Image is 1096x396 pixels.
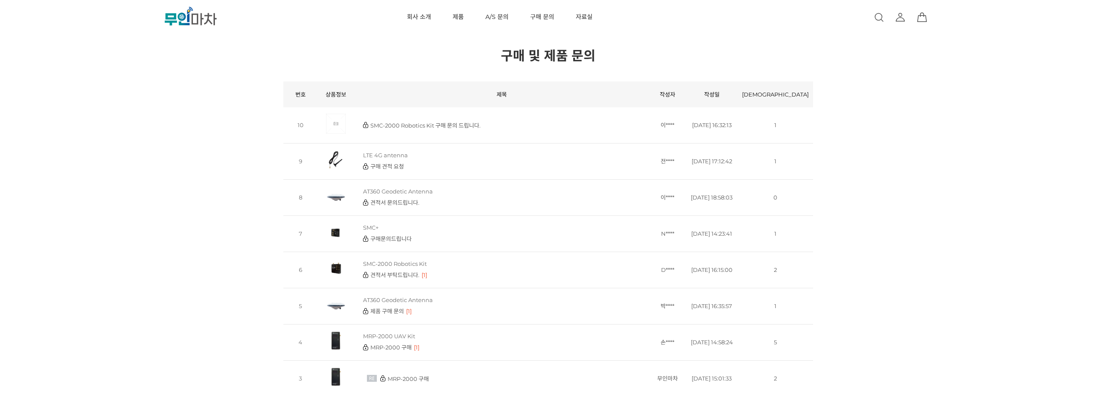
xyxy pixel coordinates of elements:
[738,216,813,252] td: 1
[363,187,636,195] p: AT360 Geodetic Antenna
[738,107,813,143] td: 1
[299,194,302,201] span: 8
[380,375,385,381] img: 비밀글
[363,200,368,206] img: 비밀글
[738,252,813,288] td: 2
[326,331,346,351] img: MRP-2000 UAV Kit
[686,324,738,361] td: [DATE] 14:58:24
[686,143,738,180] td: [DATE] 17:12:42
[354,81,649,107] th: 제목
[406,306,412,316] span: [1]
[367,375,377,382] img: 답변
[363,163,368,169] img: 비밀글
[299,302,302,309] span: 5
[326,259,346,278] img: SMC-2000 Robotics Kit
[370,122,481,129] a: SMC-2000 Robotics Kit 구매 문의 드립니다.
[326,150,346,170] img: LTE 4G antenna
[686,107,738,143] td: [DATE] 16:32:13
[363,344,368,350] img: 비밀글
[283,81,318,107] th: 번호
[370,163,404,170] a: 구매 견적 요청
[370,199,419,206] a: 견적서 문의드립니다.
[738,288,813,324] td: 1
[738,180,813,216] td: 0
[686,288,738,324] td: [DATE] 16:35:57
[363,296,636,304] p: AT360 Geodetic Antenna
[363,308,368,314] img: 비밀글
[686,180,738,216] td: [DATE] 18:58:03
[370,235,412,242] a: 구매문의드립니다
[370,344,412,351] a: MRP-2000 구매
[370,308,404,315] a: 제품 구매 문의
[363,224,636,231] p: SMC+
[363,236,368,242] img: 비밀글
[363,332,636,340] p: MRP-2000 UAV Kit
[299,230,302,237] span: 7
[298,339,302,346] span: 4
[370,271,419,278] a: 견적서 부탁드립니다.
[299,266,302,273] span: 6
[686,252,738,288] td: [DATE] 16:15:00
[738,81,813,107] th: [DEMOGRAPHIC_DATA]
[326,186,346,206] img: AT360 Geodetic Antenna
[363,260,636,268] p: SMC-2000 Robotics Kit
[422,270,427,280] span: [1]
[363,272,368,278] img: 비밀글
[686,216,738,252] td: [DATE] 14:23:41
[298,122,304,128] span: 10
[738,324,813,361] td: 5
[363,122,368,128] img: 비밀글
[414,343,419,352] span: [1]
[299,158,302,165] span: 9
[299,375,302,382] span: 3
[686,81,738,107] th: 작성일
[318,81,354,107] th: 상품정보
[326,295,346,315] img: AT360 Geodetic Antenna
[388,375,429,382] a: MRP-2000 구매
[363,151,636,159] p: LTE 4G antenna
[326,222,346,242] img: SMC+
[649,81,686,107] th: 작성자
[501,48,596,64] font: 구매 및 제품 문의
[738,143,813,180] td: 1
